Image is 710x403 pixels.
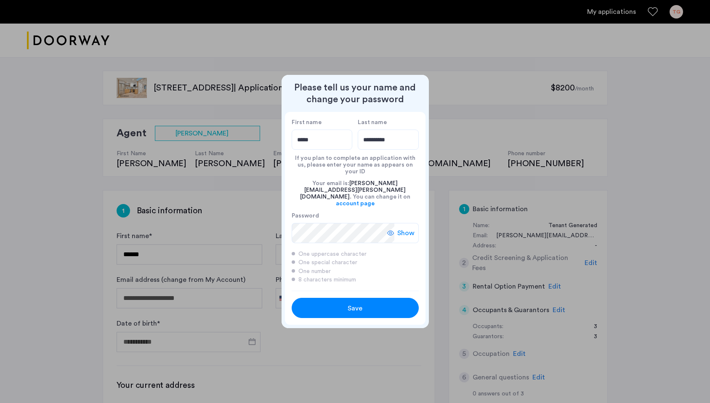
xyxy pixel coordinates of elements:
div: If you plan to complete an application with us, please enter your name as appears on your ID [292,150,419,175]
h2: Please tell us your name and change your password [285,82,425,105]
button: button [292,298,419,318]
a: account page [336,200,375,207]
label: First name [292,119,353,126]
label: Password [292,212,394,220]
div: One number [292,267,419,276]
div: Your email is: . You can change it on [292,175,419,212]
span: Show [397,228,415,238]
span: Save [348,303,362,313]
label: Last name [358,119,419,126]
div: One uppercase character [292,250,419,258]
div: 8 characters minimum [292,276,419,284]
span: [PERSON_NAME][EMAIL_ADDRESS][PERSON_NAME][DOMAIN_NAME] [300,180,406,200]
div: One special character [292,258,419,267]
